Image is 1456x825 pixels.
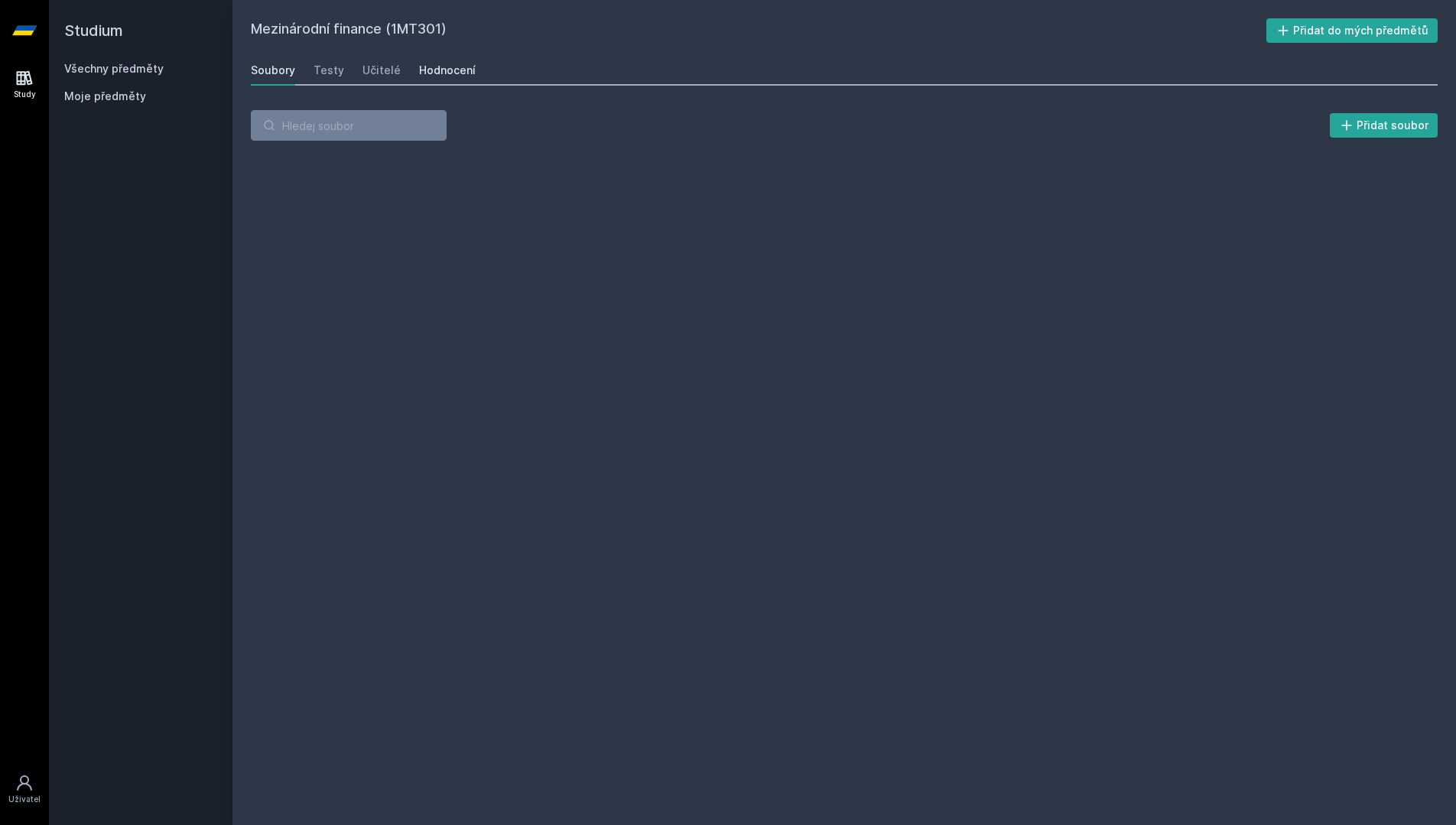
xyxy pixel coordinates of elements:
a: Uživatel [3,766,46,813]
div: Testy [314,63,344,78]
div: Uživatel [8,794,41,805]
a: Study [3,61,46,108]
input: Hledej soubor [251,110,447,141]
h2: Mezinárodní finance (1MT301) [251,18,1266,43]
button: Přidat soubor [1330,113,1438,138]
div: Study [14,89,36,100]
button: Přidat do mých předmětů [1266,18,1438,43]
a: Soubory [251,55,295,86]
a: Hodnocení [419,55,476,86]
div: Soubory [251,63,295,78]
div: Hodnocení [419,63,476,78]
a: Učitelé [362,55,401,86]
span: Moje předměty [64,89,146,104]
a: Testy [314,55,344,86]
a: Všechny předměty [64,62,164,75]
div: Učitelé [362,63,401,78]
